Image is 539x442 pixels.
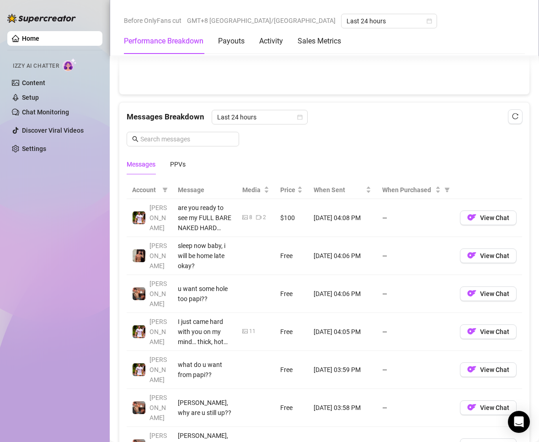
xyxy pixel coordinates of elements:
[160,183,170,197] span: filter
[275,275,308,313] td: Free
[480,290,509,297] span: View Chat
[149,242,167,270] span: [PERSON_NAME]
[275,313,308,351] td: Free
[480,366,509,373] span: View Chat
[382,185,433,195] span: When Purchased
[149,356,167,383] span: [PERSON_NAME]
[162,187,168,193] span: filter
[460,406,517,413] a: OFView Chat
[275,237,308,275] td: Free
[308,275,377,313] td: [DATE] 04:06 PM
[133,363,145,376] img: Hector
[149,318,167,345] span: [PERSON_NAME]
[172,181,237,199] th: Message
[480,252,509,259] span: View Chat
[480,328,509,335] span: View Chat
[132,136,139,142] span: search
[297,114,303,120] span: calendar
[460,324,517,339] button: OFView Chat
[149,204,167,232] span: [PERSON_NAME]
[256,215,261,220] span: video-camera
[377,237,454,275] td: —
[63,58,77,71] img: AI Chatter
[467,289,476,298] img: OF
[467,365,476,374] img: OF
[347,14,432,28] span: Last 24 hours
[460,330,517,337] a: OFView Chat
[467,251,476,260] img: OF
[275,389,308,427] td: Free
[22,108,69,116] a: Chat Monitoring
[467,213,476,222] img: OF
[460,362,517,377] button: OFView Chat
[127,159,155,169] div: Messages
[124,14,181,27] span: Before OnlyFans cut
[460,286,517,301] button: OFView Chat
[512,113,518,119] span: reload
[377,181,454,199] th: When Purchased
[460,400,517,415] button: OFView Chat
[308,313,377,351] td: [DATE] 04:05 PM
[133,287,145,300] img: Osvaldo
[460,292,517,299] a: OFView Chat
[133,211,145,224] img: Hector
[308,389,377,427] td: [DATE] 03:58 PM
[460,368,517,375] a: OFView Chat
[460,216,517,223] a: OFView Chat
[308,237,377,275] td: [DATE] 04:06 PM
[263,213,266,222] div: 2
[140,134,234,144] input: Search messages
[217,110,302,124] span: Last 24 hours
[149,280,167,307] span: [PERSON_NAME]
[443,183,452,197] span: filter
[314,185,364,195] span: When Sent
[308,181,377,199] th: When Sent
[13,62,59,70] span: Izzy AI Chatter
[480,214,509,221] span: View Chat
[275,351,308,389] td: Free
[377,313,454,351] td: —
[298,36,341,47] div: Sales Metrics
[460,248,517,263] button: OFView Chat
[178,241,231,271] div: sleep now baby, i will be home late okay?
[480,404,509,411] span: View Chat
[178,317,231,347] div: I just came hard with you on my mind… thick, hot cum all over my cock, still glistening. Be hones...
[133,249,145,262] img: Zach
[242,215,248,220] span: picture
[377,275,454,313] td: —
[22,127,84,134] a: Discover Viral Videos
[427,18,432,24] span: calendar
[467,327,476,336] img: OF
[22,94,39,101] a: Setup
[275,181,308,199] th: Price
[178,360,231,380] div: what do u want from papi??
[170,159,186,169] div: PPVs
[187,14,336,27] span: GMT+8 [GEOGRAPHIC_DATA]/[GEOGRAPHIC_DATA]
[249,213,252,222] div: 8
[444,187,450,193] span: filter
[460,254,517,261] a: OFView Chat
[133,325,145,338] img: Hector
[218,36,245,47] div: Payouts
[308,199,377,237] td: [DATE] 04:08 PM
[22,35,39,42] a: Home
[460,210,517,225] button: OFView Chat
[149,394,167,421] span: [PERSON_NAME]
[242,185,262,195] span: Media
[22,145,46,152] a: Settings
[132,185,159,195] span: Account
[377,199,454,237] td: —
[178,284,231,304] div: u want some hole too papi??
[124,36,203,47] div: Performance Breakdown
[508,411,530,433] div: Open Intercom Messenger
[7,14,76,23] img: logo-BBDzfeDw.svg
[275,199,308,237] td: $100
[280,185,295,195] span: Price
[377,351,454,389] td: —
[467,403,476,412] img: OF
[178,203,231,233] div: are you ready to see my FULL BARE NAKED HARD COCK rn, [PERSON_NAME]???? 😈🍆
[308,351,377,389] td: [DATE] 03:59 PM
[133,401,145,414] img: Osvaldo
[242,329,248,334] span: picture
[178,398,231,418] div: [PERSON_NAME], why are u still up??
